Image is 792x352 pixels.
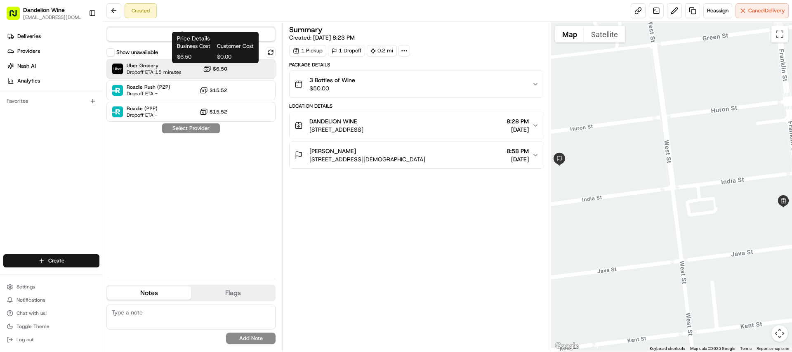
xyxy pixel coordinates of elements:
span: Notifications [16,297,45,303]
button: DANDELION WINE[STREET_ADDRESS]8:28 PM[DATE] [290,112,543,139]
span: [DATE] [94,150,111,157]
a: Open this area in Google Maps (opens a new window) [553,341,580,352]
img: Google [553,341,580,352]
span: [STREET_ADDRESS][DEMOGRAPHIC_DATA] [309,155,425,163]
div: Past conversations [8,107,53,114]
span: Toggle Theme [16,323,49,330]
span: 8:58 PM [507,147,529,155]
div: Location Details [289,103,544,109]
span: Settings [16,283,35,290]
span: $15.52 [210,109,227,115]
a: Powered byPylon [58,204,100,211]
div: We're available if you need us! [37,87,113,94]
img: Nash [8,8,25,25]
input: Clear [21,53,136,62]
a: 💻API Documentation [66,181,136,196]
button: [EMAIL_ADDRESS][DOMAIN_NAME] [23,14,82,21]
span: DANDELION WINE [309,117,357,125]
span: API Documentation [78,184,132,193]
button: Toggle fullscreen view [771,26,788,43]
span: $15.52 [210,87,227,94]
span: [PERSON_NAME] [309,147,356,155]
span: $0.00 [217,53,254,61]
span: Dandelion Wine [23,6,65,14]
span: • [90,150,92,157]
span: Roadie Rush (P2P) [127,84,170,90]
span: Providers [17,47,40,55]
button: [PERSON_NAME][STREET_ADDRESS][DEMOGRAPHIC_DATA]8:58 PM[DATE] [290,142,543,168]
span: Pylon [82,205,100,211]
img: Wisdom Oko [8,120,21,136]
button: Log out [3,334,99,345]
img: Roadie Rush (P2P) [112,85,123,96]
label: Show unavailable [116,49,158,56]
button: $6.50 [203,65,227,73]
button: See all [128,106,150,116]
button: Show street map [555,26,584,43]
button: Create [3,254,99,267]
button: $15.52 [200,86,227,94]
span: Dropoff ETA 15 minutes [127,69,181,76]
span: 3 Bottles of Wine [309,76,355,84]
a: Report a map error [757,346,790,351]
button: Keyboard shortcuts [650,346,685,352]
span: Uber Grocery [127,62,181,69]
span: Deliveries [17,33,41,40]
span: Dropoff ETA - [127,112,158,118]
a: 📗Knowledge Base [5,181,66,196]
span: Analytics [17,77,40,85]
div: Start new chat [37,79,135,87]
span: Log out [16,336,33,343]
button: Show satellite imagery [584,26,625,43]
div: 1 Dropoff [328,45,365,57]
div: Favorites [3,94,99,108]
button: Dandelion Wine[EMAIL_ADDRESS][DOMAIN_NAME] [3,3,85,23]
img: Wisdom Oko [8,142,21,158]
a: Providers [3,45,103,58]
button: Map camera controls [771,325,788,342]
span: [STREET_ADDRESS] [309,125,363,134]
span: $6.50 [213,66,227,72]
span: Cancel Delivery [748,7,785,14]
button: CancelDelivery [735,3,789,18]
button: Start new chat [140,81,150,91]
span: [DATE] [94,128,111,135]
img: 8571987876998_91fb9ceb93ad5c398215_72.jpg [17,79,32,94]
span: Customer Cost [217,43,254,50]
button: Flags [191,286,275,300]
span: Chat with us! [16,310,47,317]
span: Dropoff ETA - [127,90,170,97]
span: Business Cost [177,43,214,50]
img: 1736555255976-a54dd68f-1ca7-489b-9aae-adbdc363a1c4 [16,128,23,135]
img: 1736555255976-a54dd68f-1ca7-489b-9aae-adbdc363a1c4 [8,79,23,94]
button: Settings [3,281,99,293]
span: Create [48,257,64,265]
h1: Price Details [177,34,254,43]
span: • [90,128,92,135]
span: $50.00 [309,84,355,92]
h3: Summary [289,26,323,33]
span: Knowledge Base [16,184,63,193]
div: 0.2 mi [367,45,397,57]
span: Roadie (P2P) [127,105,158,112]
span: Created: [289,33,355,42]
a: Deliveries [3,30,103,43]
img: Uber Grocery [112,64,123,74]
button: Reassign [703,3,732,18]
span: 8:28 PM [507,117,529,125]
span: [DATE] [507,125,529,134]
button: Quotes [107,28,275,41]
span: Wisdom [PERSON_NAME] [26,150,88,157]
a: Analytics [3,74,103,87]
div: 1 Pickup [289,45,326,57]
a: Nash AI [3,59,103,73]
img: Roadie (P2P) [112,106,123,117]
button: 3 Bottles of Wine$50.00 [290,71,543,97]
span: [DATE] 8:23 PM [313,34,355,41]
img: 1736555255976-a54dd68f-1ca7-489b-9aae-adbdc363a1c4 [16,151,23,157]
div: 💻 [70,185,76,192]
p: Welcome 👋 [8,33,150,46]
span: Map data ©2025 Google [690,346,735,351]
button: Notifications [3,294,99,306]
